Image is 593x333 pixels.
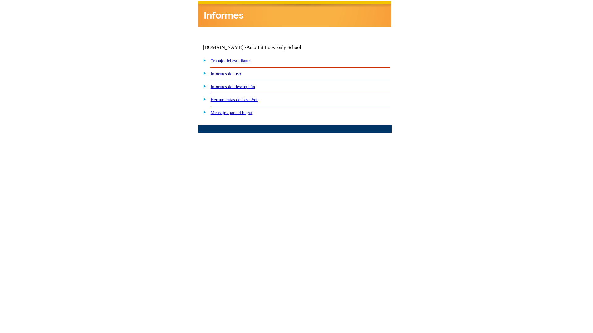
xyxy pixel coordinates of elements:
[200,70,206,76] img: plus.gif
[246,45,301,50] nobr: Auto Lit Boost only School
[198,1,391,27] img: header
[200,83,206,89] img: plus.gif
[200,96,206,102] img: plus.gif
[211,71,241,76] a: Informes del uso
[211,84,255,89] a: Informes del desempeño
[211,97,258,102] a: Herramientas de LevelSet
[211,110,253,115] a: Mensajes para el hogar
[211,58,251,63] a: Trabajo del estudiante
[200,57,206,63] img: plus.gif
[200,109,206,115] img: plus.gif
[203,45,317,50] td: [DOMAIN_NAME] -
